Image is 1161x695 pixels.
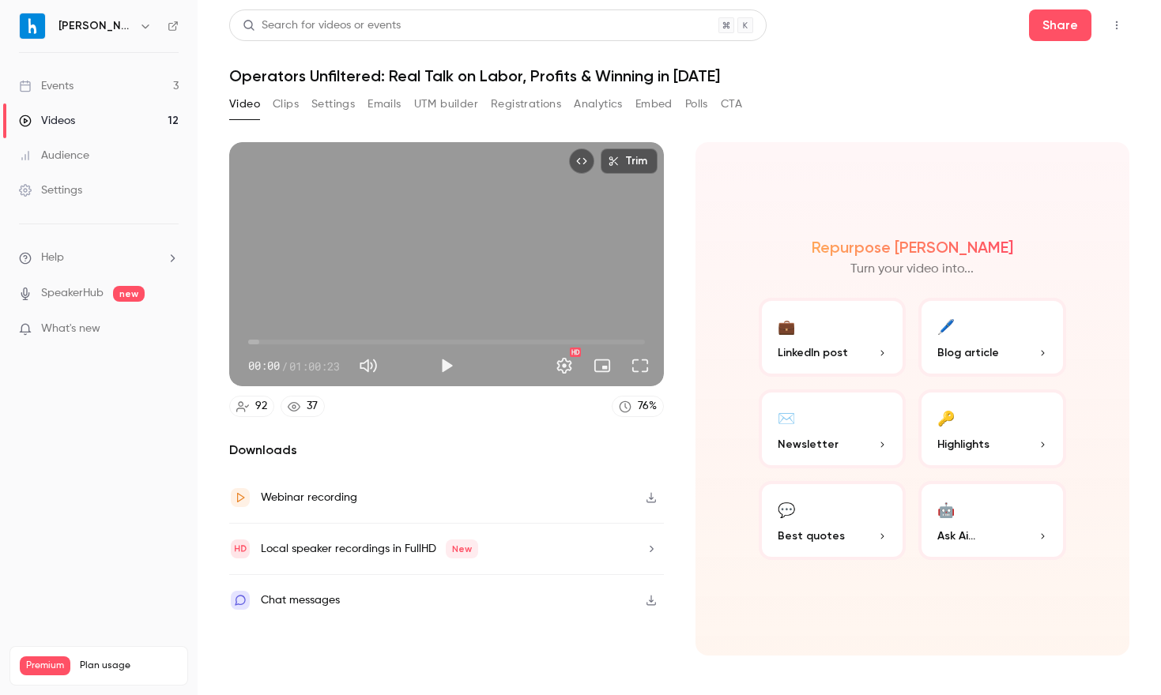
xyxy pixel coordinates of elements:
button: ✉️Newsletter [759,389,907,468]
div: 92 [255,398,267,415]
span: Highlights [937,436,989,453]
span: Blog article [937,344,999,361]
button: Clips [273,92,299,117]
a: SpeakerHub [41,285,104,302]
button: Settings [548,350,580,381]
span: Best quotes [778,528,845,544]
div: Search for videos or events [243,17,401,34]
span: 00:00 [248,358,280,374]
button: 🤖Ask Ai... [918,481,1066,560]
button: UTM builder [414,92,478,117]
button: Embed video [569,148,594,174]
button: Polls [685,92,708,117]
p: Videos [20,675,50,689]
span: LinkedIn post [778,344,848,361]
div: 🖊️ [937,314,955,338]
button: 💼LinkedIn post [759,298,907,377]
button: Turn on miniplayer [586,350,618,381]
button: Mute [352,350,384,381]
a: 76% [612,396,664,417]
a: 37 [281,396,325,417]
button: Analytics [574,92,623,117]
button: 💬Best quotes [759,481,907,560]
button: Full screen [624,350,656,381]
span: Plan usage [80,659,178,672]
div: Chat messages [261,591,340,610]
h6: [PERSON_NAME] [58,18,133,34]
button: Share [1029,9,1091,41]
span: Newsletter [778,436,839,453]
button: Top Bar Actions [1104,13,1129,38]
button: Registrations [491,92,561,117]
div: Webinar recording [261,488,357,507]
img: Harri [20,13,45,39]
span: Help [41,250,64,266]
li: help-dropdown-opener [19,250,179,266]
span: 01:00:23 [289,358,340,374]
button: Play [431,350,462,381]
div: HD [570,347,581,357]
button: Emails [368,92,401,117]
span: Ask Ai... [937,528,975,544]
div: Audience [19,148,89,163]
h2: Repurpose [PERSON_NAME] [812,238,1013,257]
a: 92 [229,396,274,417]
div: 🔑 [937,405,955,430]
span: / [281,358,288,374]
span: Premium [20,656,70,675]
div: 💼 [778,314,795,338]
button: Video [229,92,260,117]
p: / 300 [145,675,178,689]
h2: Downloads [229,441,664,460]
button: Settings [311,92,355,117]
div: Events [19,78,74,94]
div: 37 [307,398,318,415]
span: New [446,539,478,558]
div: 76 % [638,398,657,415]
button: Trim [601,148,658,174]
div: Videos [19,113,75,129]
div: 🤖 [937,497,955,521]
div: Local speaker recordings in FullHD [261,539,478,558]
button: 🔑Highlights [918,389,1066,468]
button: CTA [721,92,742,117]
button: 🖊️Blog article [918,298,1066,377]
p: Turn your video into... [850,260,974,279]
span: 12 [145,678,153,687]
h1: Operators Unfiltered: Real Talk on Labor, Profits & Winning in [DATE] [229,66,1129,85]
div: ✉️ [778,405,795,430]
span: What's new [41,321,100,337]
span: new [113,286,145,302]
div: 00:00 [248,358,340,374]
div: Settings [19,182,82,198]
div: 💬 [778,497,795,521]
button: Embed [635,92,673,117]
